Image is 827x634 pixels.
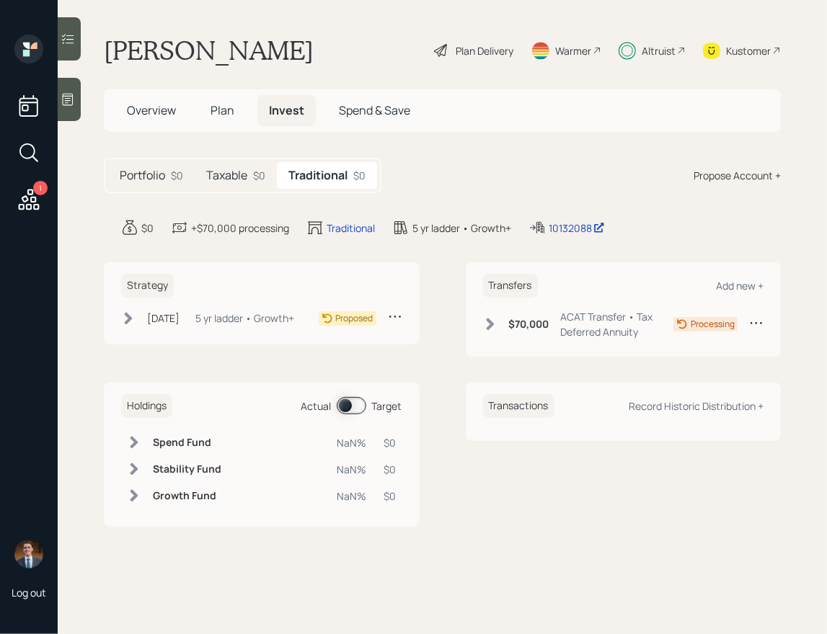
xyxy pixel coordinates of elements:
[191,220,289,236] div: +$70,000 processing
[171,168,183,183] div: $0
[384,488,397,504] div: $0
[337,488,367,504] div: NaN%
[141,220,154,236] div: $0
[372,398,402,414] div: Target
[509,318,549,331] h6: $70,000
[211,102,234,118] span: Plan
[716,279,764,293] div: Add new +
[127,102,176,118] span: Overview
[33,181,48,195] div: 1
[337,435,367,450] div: NaN%
[642,43,676,58] div: Altruist
[456,43,513,58] div: Plan Delivery
[253,168,265,183] div: $0
[301,398,332,414] div: Actual
[483,394,554,418] h6: Transactions
[120,169,165,182] h5: Portfolio
[561,309,674,339] div: ACAT Transfer • Tax Deferred Annuity
[726,43,771,58] div: Kustomer
[121,274,174,298] h6: Strategy
[483,274,538,298] h6: Transfers
[327,220,375,236] div: Traditional
[153,490,221,502] h6: Growth Fund
[555,43,591,58] div: Warmer
[195,311,294,326] div: 5 yr ladder • Growth+
[336,312,373,325] div: Proposed
[412,220,511,236] div: 5 yr ladder • Growth+
[206,169,247,182] h5: Taxable
[153,437,221,449] h6: Spend Fund
[629,399,764,413] div: Record Historic Distribution +
[12,586,46,599] div: Log out
[339,102,410,118] span: Spend & Save
[694,168,781,183] div: Propose Account +
[104,35,314,66] h1: [PERSON_NAME]
[288,169,348,182] h5: Traditional
[549,220,605,236] div: 10132088
[384,435,397,450] div: $0
[14,540,43,568] img: hunter_neumayer.jpg
[121,394,172,418] h6: Holdings
[269,102,304,118] span: Invest
[153,463,221,475] h6: Stability Fund
[353,168,366,183] div: $0
[147,311,180,326] div: [DATE]
[384,462,397,477] div: $0
[691,318,735,331] div: Processing
[337,462,367,477] div: NaN%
